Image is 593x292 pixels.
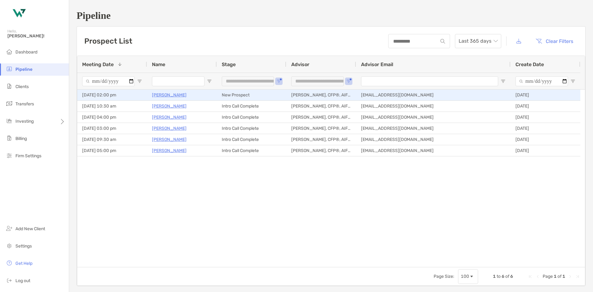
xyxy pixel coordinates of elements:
button: Open Filter Menu [346,79,351,84]
input: Create Date Filter Input [515,76,568,86]
span: Firm Settings [15,153,41,159]
button: Open Filter Menu [570,79,575,84]
span: Page [543,274,553,279]
a: [PERSON_NAME] [152,113,187,121]
div: Intro Call Complete [217,145,286,156]
img: billing icon [6,134,13,142]
button: Clear Filters [531,34,578,48]
span: Meeting Date [82,61,114,67]
img: input icon [440,39,445,44]
div: Intro Call Complete [217,123,286,134]
span: to [497,274,501,279]
div: New Prospect [217,90,286,100]
img: add_new_client icon [6,225,13,232]
span: Pipeline [15,67,32,72]
a: [PERSON_NAME] [152,147,187,154]
div: [DATE] [511,123,580,134]
div: [DATE] 05:00 pm [77,145,147,156]
a: [PERSON_NAME] [152,136,187,143]
span: of [505,274,509,279]
input: Meeting Date Filter Input [82,76,135,86]
div: [PERSON_NAME], CFP®, AIF®, CRPC [286,123,356,134]
div: [EMAIL_ADDRESS][DOMAIN_NAME] [356,101,511,112]
img: investing icon [6,117,13,125]
div: Previous Page [535,274,540,279]
span: Last 365 days [459,34,498,48]
img: pipeline icon [6,65,13,73]
div: Intro Call Complete [217,112,286,123]
span: of [557,274,561,279]
div: Next Page [568,274,573,279]
div: Page Size: [434,274,454,279]
span: [PERSON_NAME]! [7,33,65,39]
span: Name [152,61,165,67]
div: [PERSON_NAME], CFP®, AIF®, CRPC [286,134,356,145]
div: Last Page [575,274,580,279]
div: [EMAIL_ADDRESS][DOMAIN_NAME] [356,145,511,156]
span: Investing [15,119,34,124]
div: Intro Call Complete [217,101,286,112]
span: Log out [15,278,30,283]
span: 1 [493,274,496,279]
span: 6 [502,274,504,279]
div: [PERSON_NAME], CFP®, AIF®, CRPC [286,90,356,100]
div: [DATE] 04:00 pm [77,112,147,123]
div: [PERSON_NAME], CFP®, AIF®, CRPC [286,112,356,123]
div: Intro Call Complete [217,134,286,145]
span: 6 [510,274,513,279]
span: Advisor [291,61,309,67]
span: Settings [15,243,32,249]
div: [DATE] 09:30 am [77,134,147,145]
img: Zoe Logo [7,2,30,25]
img: transfers icon [6,100,13,107]
input: Name Filter Input [152,76,204,86]
div: [PERSON_NAME], CFP®, AIF®, CRPC [286,145,356,156]
span: 1 [562,274,565,279]
h3: Prospect List [84,37,132,45]
span: Transfers [15,101,34,107]
div: [DATE] [511,90,580,100]
span: Get Help [15,261,32,266]
div: [DATE] 10:30 am [77,101,147,112]
button: Open Filter Menu [501,79,506,84]
span: Advisor Email [361,61,393,67]
div: [DATE] 03:00 pm [77,123,147,134]
div: [DATE] [511,101,580,112]
span: Dashboard [15,49,37,55]
img: dashboard icon [6,48,13,55]
img: get-help icon [6,259,13,267]
img: clients icon [6,83,13,90]
img: logout icon [6,277,13,284]
img: settings icon [6,242,13,249]
span: Clients [15,84,29,89]
a: [PERSON_NAME] [152,125,187,132]
div: [DATE] [511,134,580,145]
div: [DATE] [511,112,580,123]
div: [DATE] 02:00 pm [77,90,147,100]
span: Add New Client [15,226,45,231]
span: Create Date [515,61,544,67]
div: [EMAIL_ADDRESS][DOMAIN_NAME] [356,112,511,123]
button: Open Filter Menu [276,79,281,84]
span: Stage [222,61,236,67]
div: 100 [461,274,469,279]
a: [PERSON_NAME] [152,102,187,110]
div: [EMAIL_ADDRESS][DOMAIN_NAME] [356,134,511,145]
div: [DATE] [511,145,580,156]
img: firm-settings icon [6,152,13,159]
div: [EMAIL_ADDRESS][DOMAIN_NAME] [356,123,511,134]
a: [PERSON_NAME] [152,91,187,99]
span: 1 [554,274,557,279]
button: Open Filter Menu [137,79,142,84]
div: [PERSON_NAME], CFP®, AIF®, CRPC [286,101,356,112]
div: [EMAIL_ADDRESS][DOMAIN_NAME] [356,90,511,100]
div: Page Size [458,269,478,284]
button: Open Filter Menu [207,79,212,84]
h1: Pipeline [77,10,586,21]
